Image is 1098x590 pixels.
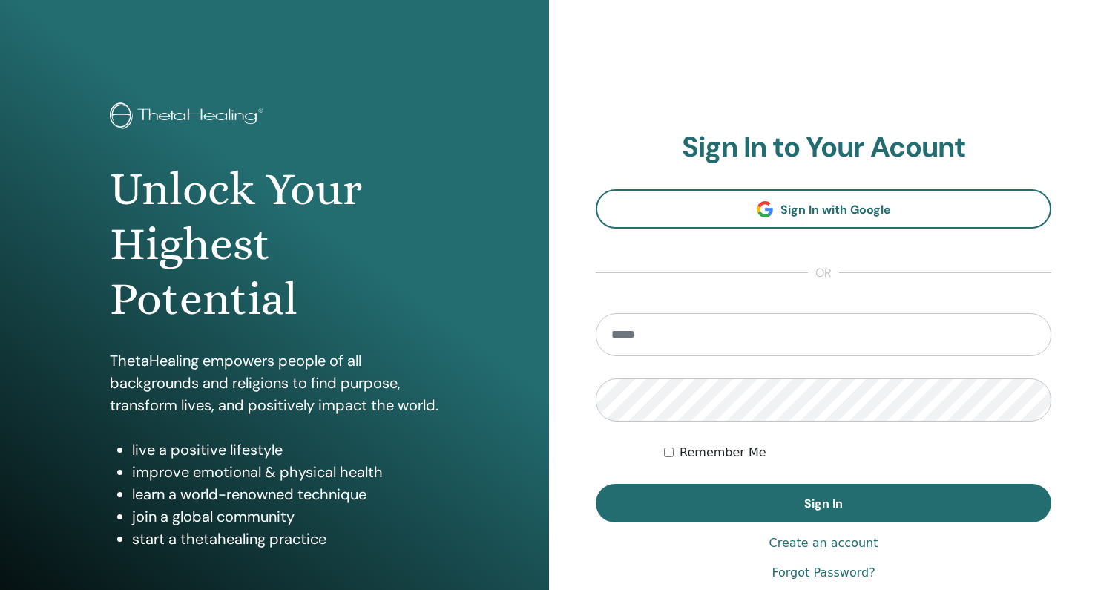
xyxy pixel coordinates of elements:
li: live a positive lifestyle [132,439,438,461]
div: Keep me authenticated indefinitely or until I manually logout [664,444,1051,462]
button: Sign In [596,484,1051,522]
p: ThetaHealing empowers people of all backgrounds and religions to find purpose, transform lives, a... [110,350,438,416]
li: join a global community [132,505,438,528]
a: Sign In with Google [596,189,1051,229]
span: or [808,264,839,282]
li: start a thetahealing practice [132,528,438,550]
a: Forgot Password? [772,564,875,582]
a: Create an account [769,534,878,552]
h2: Sign In to Your Acount [596,131,1051,165]
label: Remember Me [680,444,766,462]
li: improve emotional & physical health [132,461,438,483]
span: Sign In [804,496,843,511]
span: Sign In with Google [780,202,891,217]
li: learn a world-renowned technique [132,483,438,505]
h1: Unlock Your Highest Potential [110,162,438,327]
